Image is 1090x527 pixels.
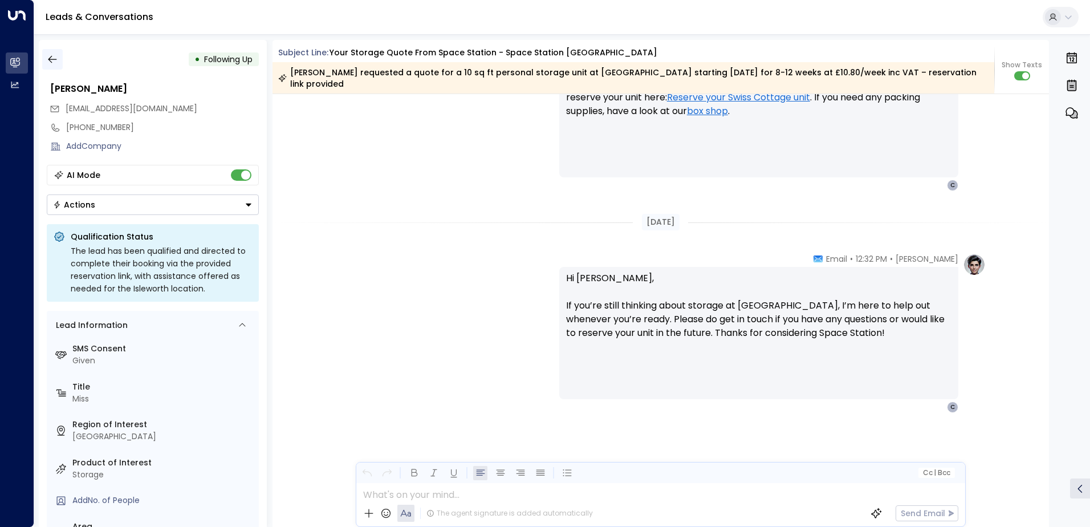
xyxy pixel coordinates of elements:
span: • [890,253,893,265]
label: SMS Consent [72,343,254,355]
p: Hi [PERSON_NAME], If you’re still thinking about storage at [GEOGRAPHIC_DATA], I’m here to help o... [566,271,951,354]
p: Qualification Status [71,231,252,242]
label: Region of Interest [72,419,254,431]
div: • [194,49,200,70]
span: Email [826,253,847,265]
button: Cc|Bcc [918,468,954,479]
a: box shop [687,104,728,118]
div: Storage [72,469,254,481]
button: Actions [47,194,259,215]
div: [GEOGRAPHIC_DATA] [72,431,254,443]
button: Undo [360,466,374,480]
span: Following Up [204,54,253,65]
div: AI Mode [67,169,100,181]
label: Product of Interest [72,457,254,469]
div: C [947,180,958,191]
div: Actions [53,200,95,210]
div: [PHONE_NUMBER] [66,121,259,133]
label: Title [72,381,254,393]
span: Subject Line: [278,47,328,58]
span: chloefw@hotmail.com [66,103,197,115]
div: [DATE] [642,214,680,230]
span: Cc Bcc [922,469,950,477]
div: AddNo. of People [72,494,254,506]
span: [PERSON_NAME] [896,253,958,265]
div: [PERSON_NAME] [50,82,259,96]
div: Button group with a nested menu [47,194,259,215]
div: Miss [72,393,254,405]
div: Lead Information [52,319,128,331]
img: profile-logo.png [963,253,986,276]
div: The lead has been qualified and directed to complete their booking via the provided reservation l... [71,245,252,295]
div: Given [72,355,254,367]
span: [EMAIL_ADDRESS][DOMAIN_NAME] [66,103,197,114]
button: Redo [380,466,394,480]
div: AddCompany [66,140,259,152]
a: Reserve your Swiss Cottage unit [667,91,810,104]
div: The agent signature is added automatically [426,508,593,518]
span: | [934,469,936,477]
span: 12:32 PM [856,253,887,265]
div: [PERSON_NAME] requested a quote for a 10 sq ft personal storage unit at [GEOGRAPHIC_DATA] startin... [278,67,988,90]
a: Leads & Conversations [46,10,153,23]
div: C [947,402,958,413]
span: Show Texts [1002,60,1042,70]
span: • [850,253,853,265]
div: Your storage quote from Space Station - Space Station [GEOGRAPHIC_DATA] [330,47,657,59]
